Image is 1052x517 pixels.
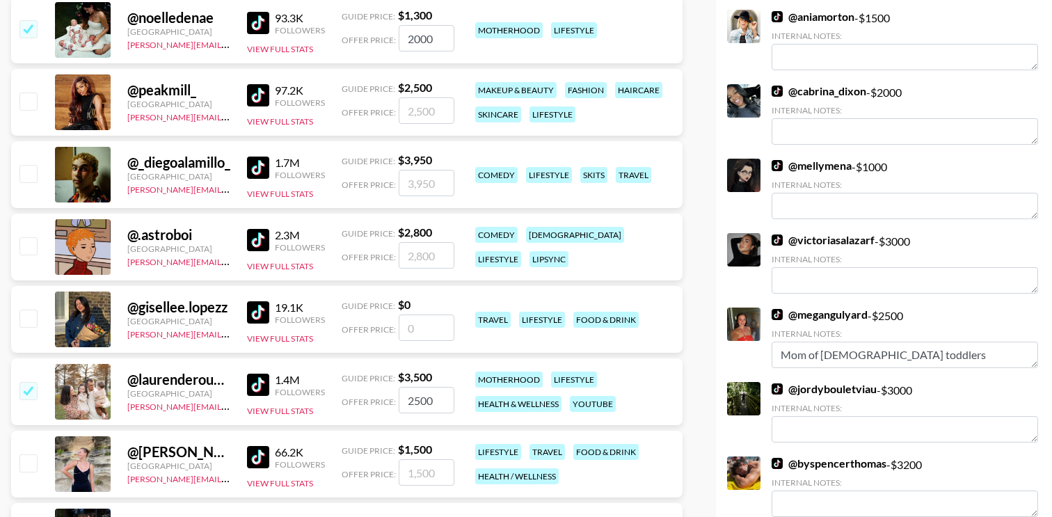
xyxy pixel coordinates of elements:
span: Guide Price: [342,83,395,94]
div: Followers [275,387,325,397]
img: TikTok [247,446,269,468]
a: [PERSON_NAME][EMAIL_ADDRESS][DOMAIN_NAME] [127,182,333,195]
div: travel [529,444,565,460]
img: TikTok [247,12,269,34]
img: TikTok [247,157,269,179]
div: Followers [275,170,325,180]
div: haircare [615,82,662,98]
div: lipsync [529,251,568,267]
div: @ gisellee.lopezz [127,299,230,316]
div: - $ 1500 [772,10,1038,70]
div: lifestyle [519,312,565,328]
div: youtube [570,396,616,412]
button: View Full Stats [247,44,313,54]
div: lifestyle [551,372,597,388]
a: @cabrina_dixon [772,84,866,98]
span: Guide Price: [342,445,395,456]
div: comedy [475,167,518,183]
input: 3,500 [399,387,454,413]
div: travel [616,167,651,183]
div: lifestyle [475,444,521,460]
a: [PERSON_NAME][EMAIL_ADDRESS][DOMAIN_NAME] [127,254,333,267]
div: Internal Notes: [772,31,1038,41]
input: 2,500 [399,97,454,124]
div: motherhood [475,22,543,38]
div: Internal Notes: [772,180,1038,190]
a: @byspencerthomas [772,456,886,470]
div: @ [PERSON_NAME] [127,443,230,461]
div: @ laurenderouennn [127,371,230,388]
div: Internal Notes: [772,403,1038,413]
strong: $ 2,800 [398,225,432,239]
div: motherhood [475,372,543,388]
input: 3,950 [399,170,454,196]
img: TikTok [772,309,783,320]
span: Offer Price: [342,252,396,262]
strong: $ 3,950 [398,153,432,166]
div: - $ 2000 [772,84,1038,145]
div: Followers [275,459,325,470]
div: [GEOGRAPHIC_DATA] [127,461,230,471]
div: 1.7M [275,156,325,170]
div: [GEOGRAPHIC_DATA] [127,99,230,109]
a: [PERSON_NAME][EMAIL_ADDRESS][DOMAIN_NAME] [127,37,333,50]
div: Followers [275,25,325,35]
div: Internal Notes: [772,254,1038,264]
div: [GEOGRAPHIC_DATA] [127,244,230,254]
img: TikTok [772,234,783,246]
div: - $ 2500 [772,308,1038,368]
div: Followers [275,315,325,325]
div: Internal Notes: [772,105,1038,116]
div: food & drink [573,444,639,460]
div: @ noelledenae [127,9,230,26]
span: Offer Price: [342,180,396,190]
div: Followers [275,242,325,253]
div: Internal Notes: [772,477,1038,488]
button: View Full Stats [247,406,313,416]
div: [DEMOGRAPHIC_DATA] [526,227,624,243]
a: @jordybouletviau [772,382,877,396]
img: TikTok [772,11,783,22]
button: View Full Stats [247,333,313,344]
img: TikTok [772,383,783,395]
div: - $ 1000 [772,159,1038,219]
a: @megangulyard [772,308,868,321]
div: fashion [565,82,607,98]
a: [PERSON_NAME][EMAIL_ADDRESS][DOMAIN_NAME] [127,471,333,484]
button: View Full Stats [247,189,313,199]
img: TikTok [247,301,269,324]
img: TikTok [247,229,269,251]
div: - $ 3200 [772,456,1038,517]
div: lifestyle [529,106,575,122]
a: @victoriasalazarf [772,233,875,247]
div: health / wellness [475,468,559,484]
span: Guide Price: [342,228,395,239]
div: 97.2K [275,83,325,97]
strong: $ 1,500 [398,443,432,456]
span: Offer Price: [342,107,396,118]
div: makeup & beauty [475,82,557,98]
strong: $ 0 [398,298,411,311]
div: @ .astroboi [127,226,230,244]
span: Guide Price: [342,11,395,22]
span: Offer Price: [342,397,396,407]
img: TikTok [247,374,269,396]
span: Guide Price: [342,373,395,383]
div: 19.1K [275,301,325,315]
span: Offer Price: [342,469,396,479]
div: lifestyle [526,167,572,183]
div: skincare [475,106,521,122]
div: skits [580,167,607,183]
strong: $ 1,300 [398,8,432,22]
a: @mellymena [772,159,852,173]
img: TikTok [772,458,783,469]
div: food & drink [573,312,639,328]
div: - $ 3000 [772,233,1038,294]
img: TikTok [247,84,269,106]
span: Offer Price: [342,324,396,335]
div: 1.4M [275,373,325,387]
button: View Full Stats [247,478,313,488]
strong: $ 3,500 [398,370,432,383]
div: @ _diegoalamillo_ [127,154,230,171]
a: @aniamorton [772,10,854,24]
